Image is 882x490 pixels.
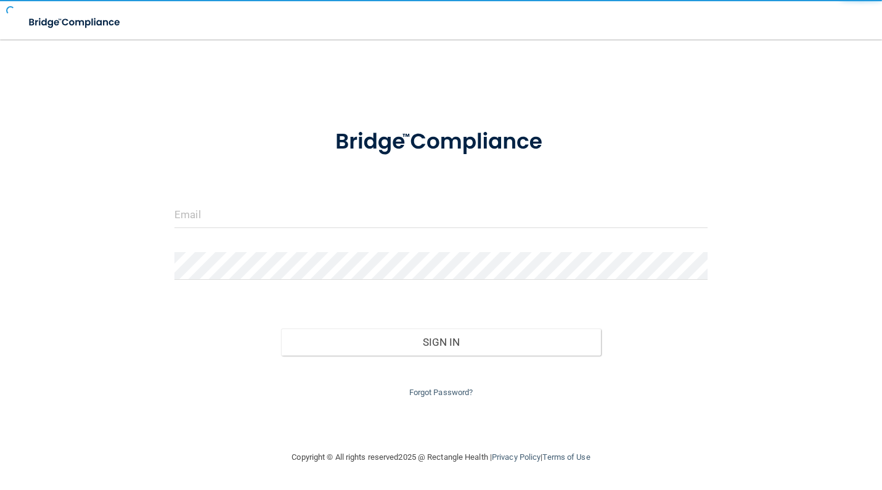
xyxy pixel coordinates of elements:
a: Privacy Policy [492,452,541,462]
button: Sign In [281,329,601,356]
div: Copyright © All rights reserved 2025 @ Rectangle Health | | [216,438,666,477]
input: Email [174,200,708,228]
a: Terms of Use [542,452,590,462]
a: Forgot Password? [409,388,473,397]
img: bridge_compliance_login_screen.278c3ca4.svg [18,10,132,35]
img: bridge_compliance_login_screen.278c3ca4.svg [312,113,570,171]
